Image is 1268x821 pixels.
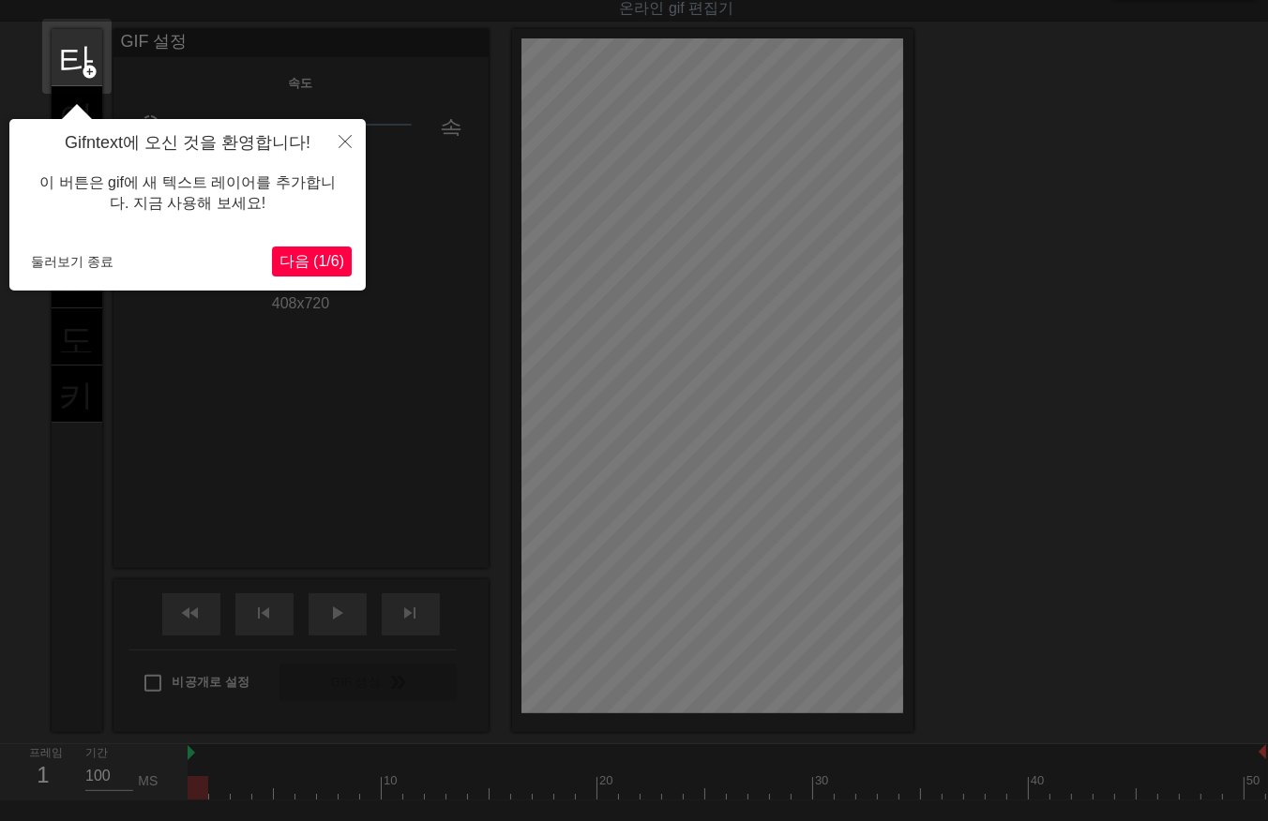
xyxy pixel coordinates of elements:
[23,247,121,276] button: 둘러보기 종료
[23,133,352,154] h4: Gifntext에 오신 것을 환영합니다!
[325,119,366,162] button: 닫다
[272,246,352,276] button: 다음
[23,154,352,233] div: 이 버튼은 gif에 새 텍스트 레이어를 추가합니다. 지금 사용해 보세요!
[279,253,344,269] span: 다음 (1/6)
